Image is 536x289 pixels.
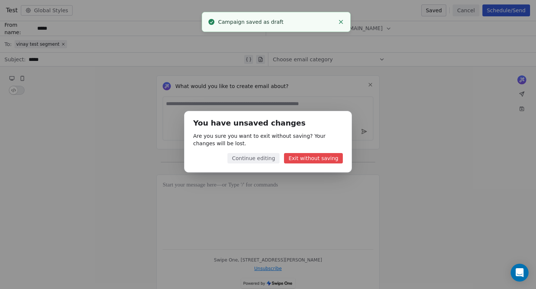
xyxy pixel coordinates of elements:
[193,120,343,128] h1: You have unsaved changes
[284,153,343,163] button: Exit without saving
[193,132,343,147] p: Are you sure you want to exit without saving? Your changes will be lost.
[218,18,335,26] div: Campaign saved as draft
[227,153,280,163] button: Continue editing
[336,17,346,27] button: Close toast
